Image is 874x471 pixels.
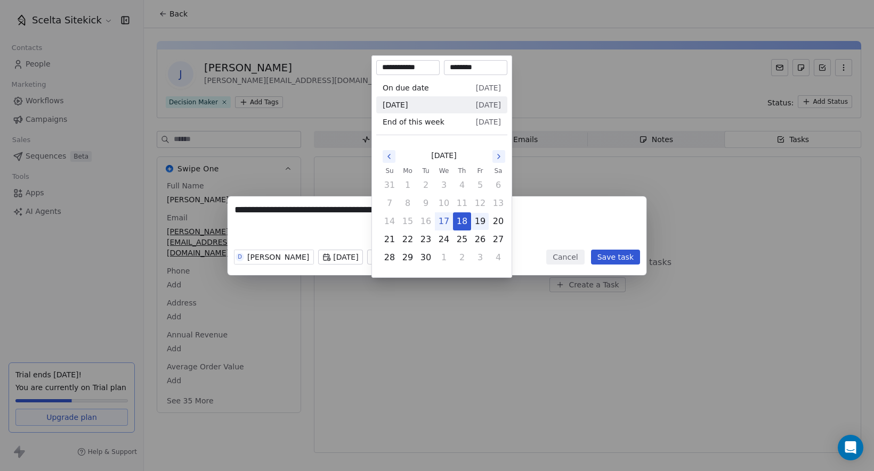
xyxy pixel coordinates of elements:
button: Friday, September 12th, 2025 [472,195,489,212]
button: Tuesday, September 16th, 2025 [417,213,434,230]
button: Tuesday, September 23rd, 2025 [417,231,434,248]
span: [DATE] [383,100,408,110]
span: [DATE] [476,100,501,110]
button: Sunday, September 7th, 2025 [381,195,398,212]
th: Thursday [453,166,471,176]
button: Tuesday, September 30th, 2025 [417,249,434,266]
button: Monday, September 8th, 2025 [399,195,416,212]
button: Friday, October 3rd, 2025 [472,249,489,266]
button: Friday, September 5th, 2025 [472,177,489,194]
button: Friday, September 19th, 2025 [472,213,489,230]
button: Go to the Next Month [492,150,505,163]
button: Saturday, September 20th, 2025 [490,213,507,230]
button: Monday, September 22nd, 2025 [399,231,416,248]
button: Wednesday, September 3rd, 2025 [435,177,452,194]
button: Wednesday, September 24th, 2025 [435,231,452,248]
button: Go to the Previous Month [383,150,395,163]
button: Wednesday, September 10th, 2025 [435,195,452,212]
button: Thursday, September 18th, 2025, selected [454,213,471,230]
button: Tuesday, September 2nd, 2025 [417,177,434,194]
button: Tuesday, September 9th, 2025 [417,195,434,212]
table: September 2025 [381,166,507,267]
button: Today, Wednesday, September 17th, 2025 [435,213,452,230]
button: Monday, September 29th, 2025 [399,249,416,266]
button: Saturday, September 27th, 2025 [490,231,507,248]
th: Friday [471,166,489,176]
span: On due date [383,82,429,93]
th: Wednesday [435,166,453,176]
span: End of this week [383,117,444,127]
button: Sunday, September 21st, 2025 [381,231,398,248]
button: Sunday, September 28th, 2025 [381,249,398,266]
button: Saturday, October 4th, 2025 [490,249,507,266]
button: Monday, September 15th, 2025 [399,213,416,230]
th: Monday [399,166,417,176]
button: Friday, September 26th, 2025 [472,231,489,248]
button: Thursday, October 2nd, 2025 [454,249,471,266]
button: Sunday, September 14th, 2025 [381,213,398,230]
span: [DATE] [476,117,501,127]
th: Tuesday [417,166,435,176]
button: Saturday, September 6th, 2025 [490,177,507,194]
th: Saturday [489,166,507,176]
button: Thursday, September 4th, 2025 [454,177,471,194]
span: [DATE] [476,82,501,93]
button: Wednesday, October 1st, 2025 [435,249,452,266]
button: Monday, September 1st, 2025 [399,177,416,194]
button: Thursday, September 25th, 2025 [454,231,471,248]
button: Saturday, September 13th, 2025 [490,195,507,212]
button: Thursday, September 11th, 2025 [454,195,471,212]
button: Sunday, August 31st, 2025 [381,177,398,194]
th: Sunday [381,166,399,176]
span: [DATE] [431,150,456,161]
